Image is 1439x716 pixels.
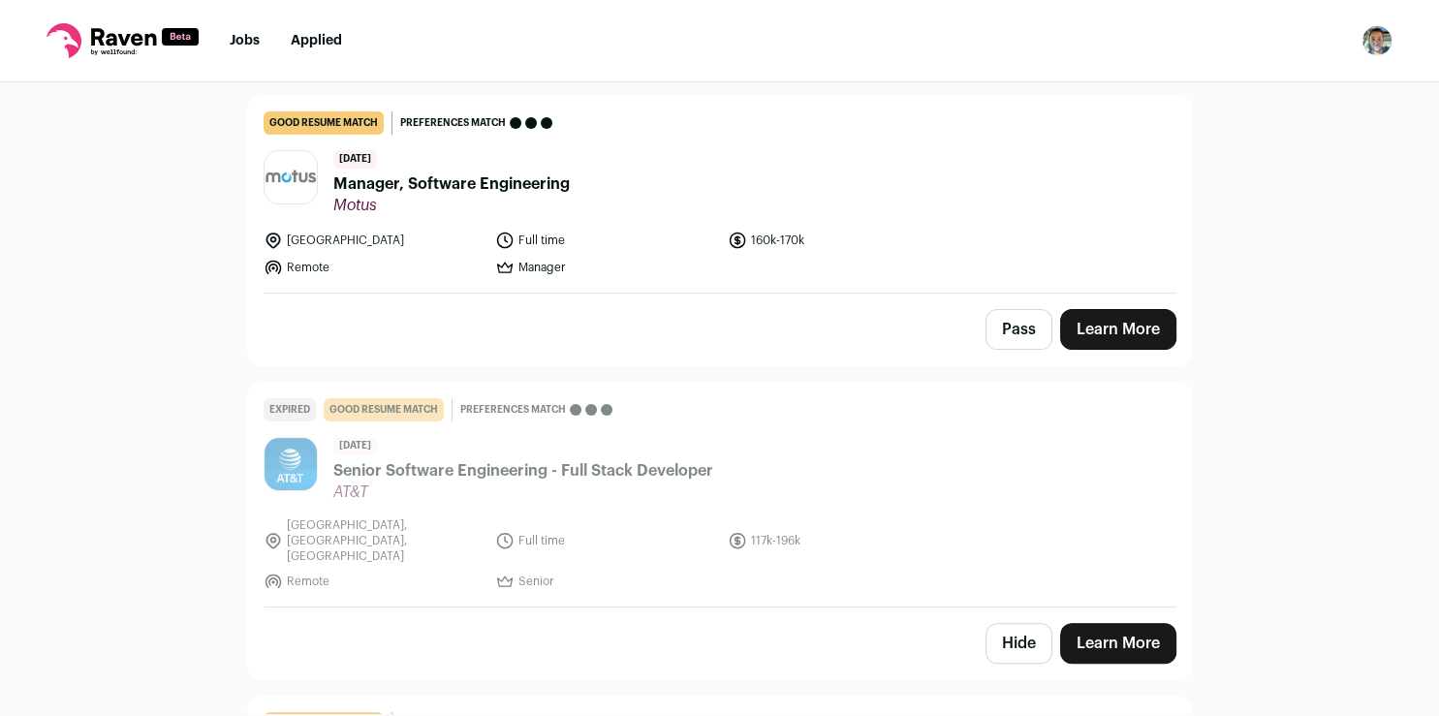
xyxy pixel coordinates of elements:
[265,438,317,490] img: f891c2dfd8eead49e17d06652d3ce0f6fd6ac0f1d0c60590a10552ecb2fb5466.jpg
[264,398,316,421] div: Expired
[728,517,949,564] li: 117k-196k
[264,572,485,591] li: Remote
[1361,25,1392,56] img: 19917917-medium_jpg
[985,623,1052,664] button: Hide
[264,231,485,250] li: [GEOGRAPHIC_DATA]
[324,398,444,421] div: good resume match
[1361,25,1392,56] button: Open dropdown
[333,483,713,502] span: AT&T
[265,151,317,203] img: d1cede54b7ecbb0a4d2fbeb8ae58082861a2a747833751c79db5fb4d1956d32a.jpg
[728,231,949,250] li: 160k-170k
[264,111,384,135] div: good resume match
[400,113,506,133] span: Preferences match
[264,517,485,564] li: [GEOGRAPHIC_DATA], [GEOGRAPHIC_DATA], [GEOGRAPHIC_DATA]
[291,34,342,47] a: Applied
[230,34,260,47] a: Jobs
[495,258,716,277] li: Manager
[333,172,570,196] span: Manager, Software Engineering
[495,517,716,564] li: Full time
[1060,623,1176,664] a: Learn More
[1060,309,1176,350] a: Learn More
[333,437,377,455] span: [DATE]
[333,196,570,215] span: Motus
[333,150,377,169] span: [DATE]
[985,309,1052,350] button: Pass
[333,459,713,483] span: Senior Software Engineering - Full Stack Developer
[495,231,716,250] li: Full time
[460,400,566,420] span: Preferences match
[248,383,1192,607] a: Expired good resume match Preferences match [DATE] Senior Software Engineering - Full Stack Devel...
[264,258,485,277] li: Remote
[495,572,716,591] li: Senior
[248,96,1192,293] a: good resume match Preferences match [DATE] Manager, Software Engineering Motus [GEOGRAPHIC_DATA] ...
